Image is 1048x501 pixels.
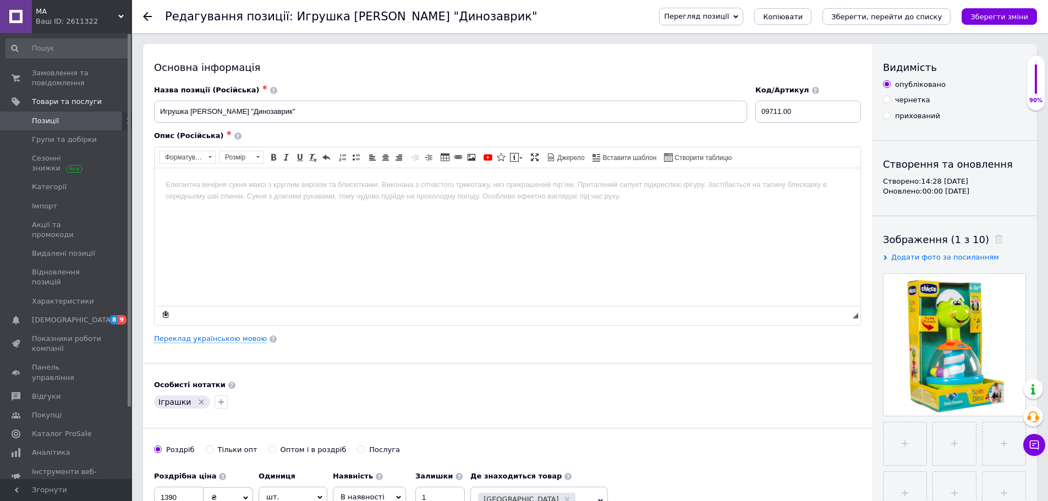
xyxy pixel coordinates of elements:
span: Відгуки [32,392,61,401]
span: Акції та промокоди [32,220,102,240]
a: Розмір [219,151,264,164]
a: Підкреслений (Ctrl+U) [294,151,306,163]
a: Курсив (Ctrl+I) [281,151,293,163]
i: Зберегти, перейти до списку [831,13,942,21]
div: Оновлено: 00:00 [DATE] [883,186,1026,196]
span: [DEMOGRAPHIC_DATA] [32,315,113,325]
a: Повернути (Ctrl+Z) [320,151,332,163]
a: Збільшити відступ [423,151,435,163]
span: Панель управління [32,362,102,382]
div: Повернутися назад [143,12,152,21]
a: Вставити/видалити маркований список [350,151,362,163]
a: По правому краю [393,151,405,163]
b: Залишки [415,472,453,480]
div: Зображення (1 з 10) [883,233,1026,246]
button: Зберегти зміни [962,8,1037,25]
a: Вставити іконку [495,151,507,163]
b: Наявність [333,472,373,480]
a: Видалити форматування [307,151,319,163]
span: Розмір [220,151,253,163]
button: Зберегти, перейти до списку [822,8,951,25]
div: опубліковано [895,80,946,90]
span: Перегляд позиції [664,12,729,20]
div: Роздріб [166,445,195,455]
a: Вставити шаблон [591,151,659,163]
span: Замовлення та повідомлення [32,68,102,88]
div: 90% [1027,97,1045,104]
a: Максимізувати [529,151,541,163]
span: ✱ [262,84,267,91]
b: Особисті нотатки [154,381,226,389]
a: Вставити повідомлення [508,151,524,163]
div: Оптом і в роздріб [281,445,347,455]
a: Створити таблицю [662,151,733,163]
span: Додати фото за посиланням [891,253,999,261]
span: Видалені позиції [32,249,95,258]
span: Характеристики [32,296,94,306]
span: Назва позиції (Російська) [154,86,260,94]
div: прихований [895,111,940,121]
span: Позиції [32,116,59,126]
span: Категорії [32,182,67,192]
span: Товари та послуги [32,97,102,107]
span: Імпорт [32,201,57,211]
input: Пошук [6,38,130,58]
div: Створено: 14:28 [DATE] [883,177,1026,186]
div: Основна інформація [154,60,861,74]
span: Вставити шаблон [601,153,657,163]
input: Наприклад, H&M жіноча сукня зелена 38 розмір вечірня максі з блискітками [154,101,747,123]
span: Джерело [556,153,585,163]
a: Додати відео з YouTube [482,151,494,163]
h1: Редагування позиції: Игрушка юла Chicco "Динозаврик" [165,10,537,23]
div: чернетка [895,95,930,105]
span: ✱ [227,130,232,137]
a: Зменшити відступ [409,151,421,163]
span: Аналітика [32,448,70,458]
span: Групи та добірки [32,135,97,145]
i: Зберегти зміни [970,13,1028,21]
a: Переклад українською мовою [154,334,267,343]
span: МА [36,7,118,16]
a: По центру [380,151,392,163]
div: Ваш ID: 2611322 [36,16,132,26]
span: Відновлення позицій [32,267,102,287]
b: Де знаходиться товар [470,472,562,480]
button: Копіювати [754,8,811,25]
span: Потягніть для зміни розмірів [853,313,858,318]
div: Тільки опт [218,445,257,455]
iframe: Редактор, C79167E7-F938-46B1-B712-C06852EC59ED [155,168,860,306]
span: Копіювати [763,13,803,21]
span: Показники роботи компанії [32,334,102,354]
a: Таблиця [439,151,451,163]
svg: Видалити мітку [197,398,206,406]
a: Джерело [545,151,586,163]
span: Інструменти веб-майстра та SEO [32,467,102,487]
div: 90% Якість заповнення [1027,55,1045,111]
div: Кiлькiсть символiв [846,310,853,320]
a: Зображення [465,151,478,163]
span: 9 [118,315,127,324]
a: Форматування [159,151,216,164]
span: Покупці [32,410,62,420]
span: Сезонні знижки [32,153,102,173]
a: Зробити резервну копію зараз [160,309,172,321]
div: Послуга [369,445,400,455]
b: Одиниця [259,472,295,480]
button: Чат з покупцем [1023,434,1045,456]
a: Вставити/видалити нумерований список [337,151,349,163]
span: В наявності [341,493,385,501]
b: Роздрібна ціна [154,472,216,480]
a: По лівому краю [366,151,378,163]
span: 8 [109,315,118,324]
span: Форматування [160,151,205,163]
a: Вставити/Редагувати посилання (Ctrl+L) [452,151,464,163]
div: Видимість [883,60,1026,74]
span: Код/Артикул [755,86,809,94]
span: Створити таблицю [673,153,732,163]
div: Створення та оновлення [883,157,1026,171]
span: Іграшки [158,398,191,406]
a: Жирний (Ctrl+B) [267,151,279,163]
span: Опис (Російська) [154,131,224,140]
span: Каталог ProSale [32,429,91,439]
